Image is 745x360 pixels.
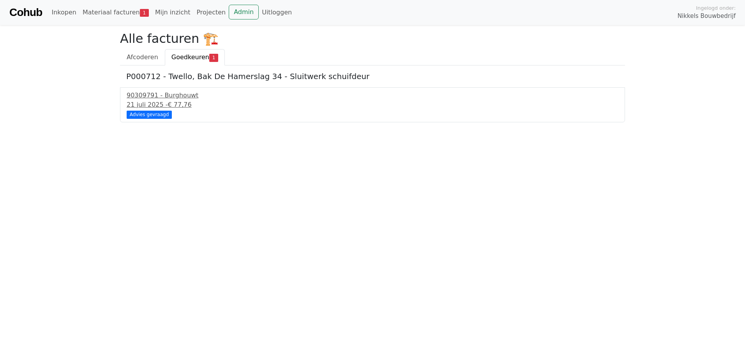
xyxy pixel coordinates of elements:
[165,49,225,65] a: Goedkeuren1
[696,4,736,12] span: Ingelogd onder:
[193,5,229,20] a: Projecten
[127,53,158,61] span: Afcoderen
[678,12,736,21] span: Nikkels Bouwbedrijf
[120,31,625,46] h2: Alle facturen 🏗️
[259,5,295,20] a: Uitloggen
[140,9,149,17] span: 1
[79,5,152,20] a: Materiaal facturen1
[209,54,218,62] span: 1
[127,91,618,100] div: 90309791 - Burghouwt
[127,100,618,109] div: 21 juli 2025 -
[168,101,192,108] span: € 77,76
[127,111,172,118] div: Advies gevraagd
[229,5,259,19] a: Admin
[120,49,165,65] a: Afcoderen
[171,53,209,61] span: Goedkeuren
[9,3,42,22] a: Cohub
[152,5,194,20] a: Mijn inzicht
[48,5,79,20] a: Inkopen
[127,91,618,118] a: 90309791 - Burghouwt21 juli 2025 -€ 77,76 Advies gevraagd
[126,72,619,81] h5: P000712 - Twello, Bak De Hamerslag 34 - Sluitwerk schuifdeur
